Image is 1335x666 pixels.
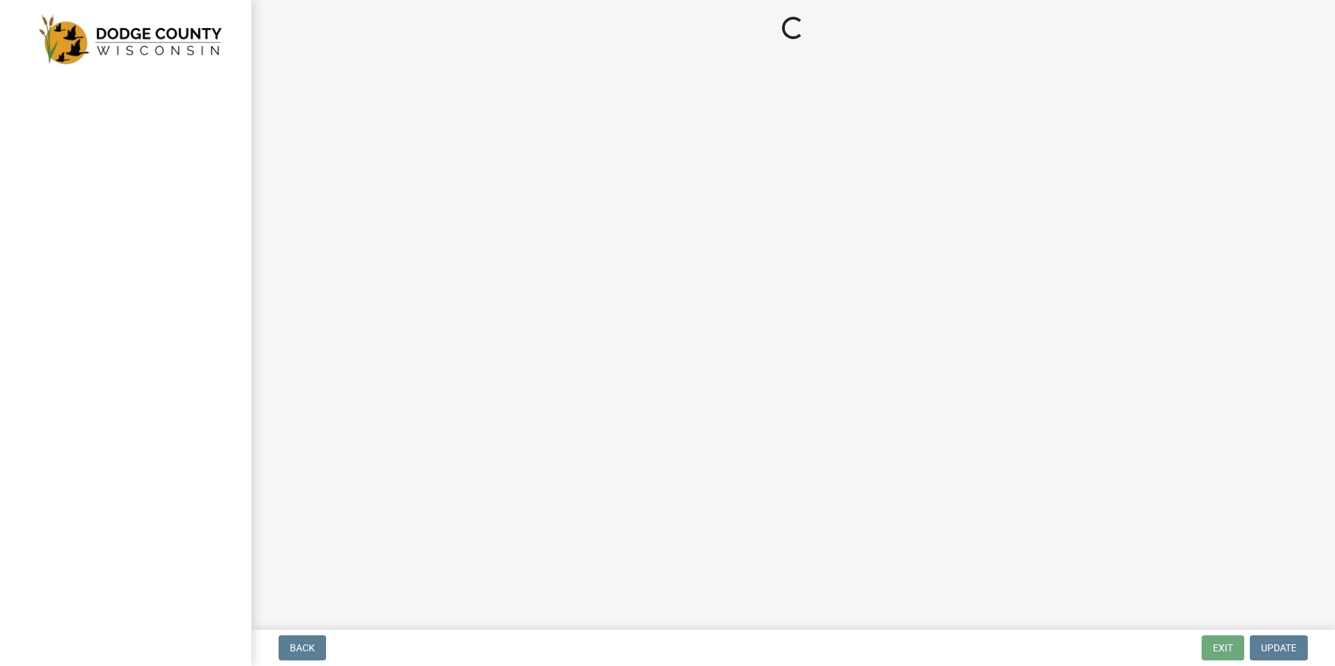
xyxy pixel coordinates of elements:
[290,642,315,653] span: Back
[1261,642,1297,653] span: Update
[279,635,326,660] button: Back
[28,15,229,65] img: Dodge County, Wisconsin
[1250,635,1308,660] button: Update
[1202,635,1244,660] button: Exit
